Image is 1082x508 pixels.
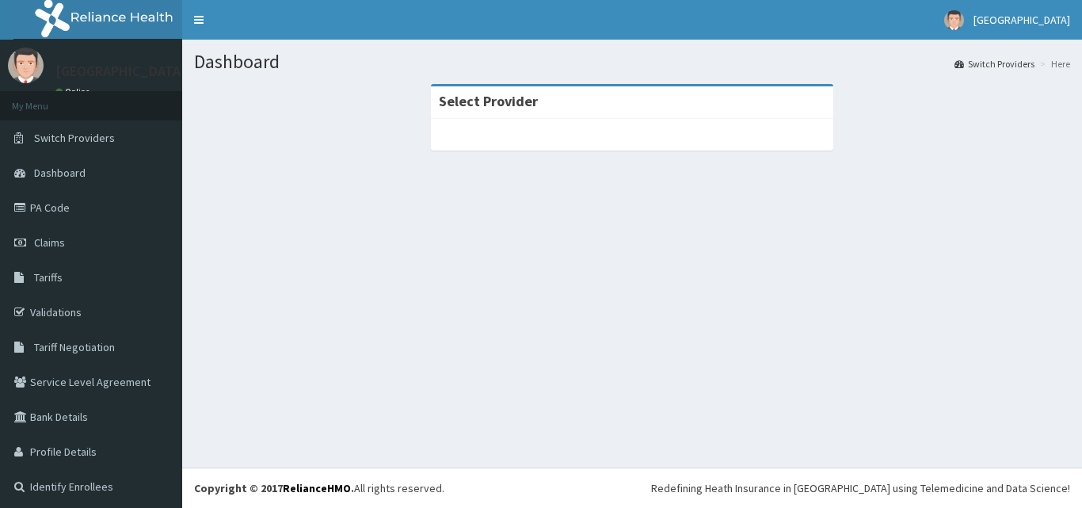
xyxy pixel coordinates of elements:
strong: Select Provider [439,92,538,110]
footer: All rights reserved. [182,468,1082,508]
li: Here [1036,57,1070,71]
div: Redefining Heath Insurance in [GEOGRAPHIC_DATA] using Telemedicine and Data Science! [651,480,1070,496]
p: [GEOGRAPHIC_DATA] [55,64,186,78]
span: [GEOGRAPHIC_DATA] [973,13,1070,27]
h1: Dashboard [194,52,1070,72]
img: User Image [8,48,44,83]
img: User Image [944,10,964,30]
strong: Copyright © 2017 . [194,481,354,495]
a: Online [55,86,93,97]
span: Switch Providers [34,131,115,145]
span: Tariff Negotiation [34,340,115,354]
a: Switch Providers [954,57,1034,71]
span: Tariffs [34,270,63,285]
span: Dashboard [34,166,86,180]
span: Claims [34,235,65,250]
a: RelianceHMO [283,481,351,495]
